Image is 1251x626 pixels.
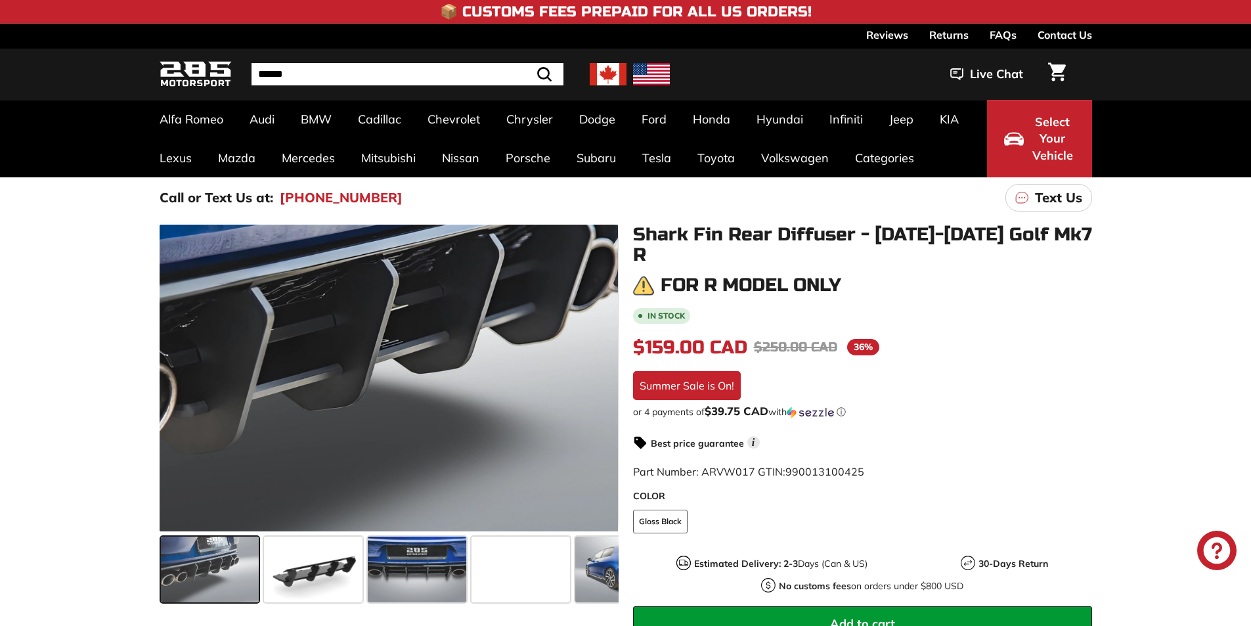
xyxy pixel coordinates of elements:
[978,558,1048,570] strong: 30-Days Return
[1193,531,1240,573] inbox-online-store-chat: Shopify online store chat
[429,139,493,177] a: Nissan
[1005,184,1092,212] a: Text Us
[493,139,563,177] a: Porsche
[1035,188,1082,208] p: Text Us
[1040,52,1074,97] a: Cart
[269,139,348,177] a: Mercedes
[146,100,236,139] a: Alfa Romeo
[566,100,628,139] a: Dodge
[629,139,684,177] a: Tesla
[633,275,654,296] img: warning.png
[779,580,851,592] strong: No customs fees
[1030,114,1075,164] span: Select Your Vehicle
[743,100,816,139] a: Hyundai
[785,465,864,478] span: 990013100425
[990,24,1017,46] a: FAQs
[987,100,1092,177] button: Select Your Vehicle
[1038,24,1092,46] a: Contact Us
[842,139,927,177] a: Categories
[146,139,205,177] a: Lexus
[651,437,744,449] strong: Best price guarantee
[684,139,748,177] a: Toyota
[345,100,414,139] a: Cadillac
[205,139,269,177] a: Mazda
[160,59,232,90] img: Logo_285_Motorsport_areodynamics_components
[847,339,879,355] span: 36%
[633,336,747,359] span: $159.00 CAD
[929,24,969,46] a: Returns
[647,312,685,320] b: In stock
[787,407,834,418] img: Sezzle
[348,139,429,177] a: Mitsubishi
[563,139,629,177] a: Subaru
[493,100,566,139] a: Chrysler
[694,557,867,571] p: Days (Can & US)
[633,225,1092,265] h1: Shark Fin Rear Diffuser - [DATE]-[DATE] Golf Mk7 R
[680,100,743,139] a: Honda
[816,100,876,139] a: Infiniti
[933,58,1040,91] button: Live Chat
[970,66,1023,83] span: Live Chat
[633,489,1092,503] label: COLOR
[927,100,972,139] a: KIA
[694,558,798,570] strong: Estimated Delivery: 2-3
[633,465,864,478] span: Part Number: ARVW017 GTIN:
[633,405,1092,418] div: or 4 payments of$39.75 CADwithSezzle Click to learn more about Sezzle
[661,275,841,296] h3: For R model only
[414,100,493,139] a: Chevrolet
[288,100,345,139] a: BMW
[754,339,837,355] span: $250.00 CAD
[779,579,963,593] p: on orders under $800 USD
[633,371,741,400] div: Summer Sale is On!
[876,100,927,139] a: Jeep
[748,139,842,177] a: Volkswagen
[236,100,288,139] a: Audi
[866,24,908,46] a: Reviews
[440,4,812,20] h4: 📦 Customs Fees Prepaid for All US Orders!
[160,188,273,208] p: Call or Text Us at:
[280,188,403,208] a: [PHONE_NUMBER]
[633,405,1092,418] div: or 4 payments of with
[252,63,563,85] input: Search
[628,100,680,139] a: Ford
[705,404,768,418] span: $39.75 CAD
[747,436,760,449] span: i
